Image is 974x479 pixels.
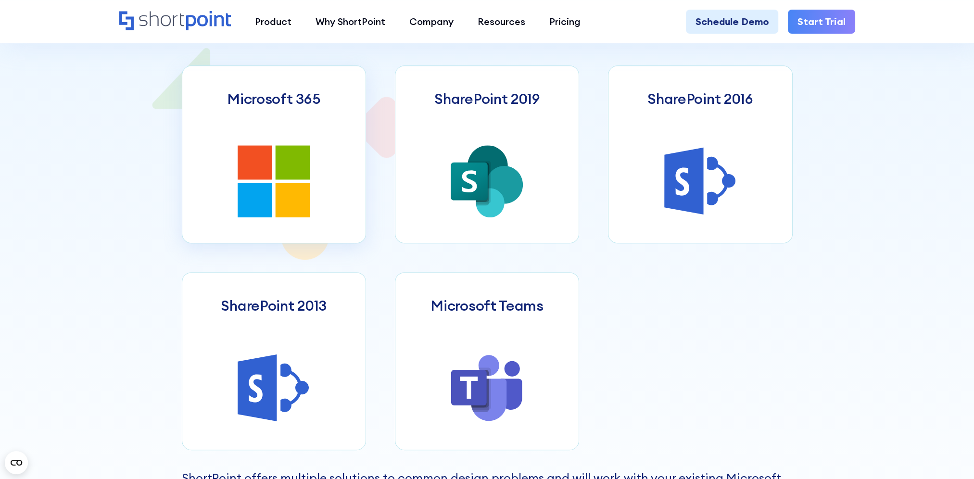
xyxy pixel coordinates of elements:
[647,90,753,107] h3: SharePoint 2016
[549,14,581,29] div: Pricing
[182,65,366,243] a: Microsoft 365
[686,10,778,34] a: Schedule Demo
[395,65,579,243] a: SharePoint 2019
[926,433,974,479] iframe: Chat Widget
[255,14,291,29] div: Product
[478,14,525,29] div: Resources
[537,10,593,34] a: Pricing
[221,297,327,314] h3: SharePoint 2013
[409,14,454,29] div: Company
[5,451,28,474] button: Open CMP widget
[434,90,540,107] h3: SharePoint 2019
[395,272,579,450] a: Microsoft Teams
[608,65,792,243] a: SharePoint 2016
[430,297,544,314] h3: Microsoft Teams
[788,10,855,34] a: Start Trial
[397,10,466,34] a: Company
[316,14,385,29] div: Why ShortPoint
[304,10,397,34] a: Why ShortPoint
[119,11,231,32] a: Home
[243,10,304,34] a: Product
[227,90,320,107] h3: Microsoft 365
[466,10,537,34] a: Resources
[182,272,366,450] a: SharePoint 2013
